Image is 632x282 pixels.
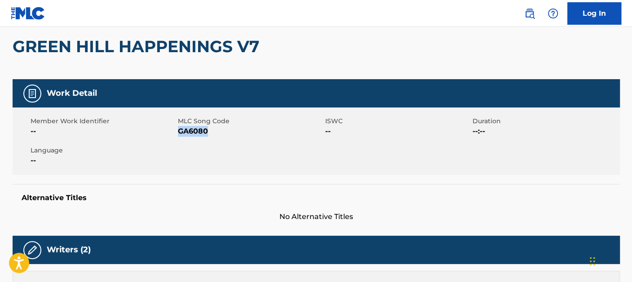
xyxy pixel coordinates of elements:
[22,193,611,202] h5: Alternative Titles
[325,126,470,137] span: --
[27,88,38,99] img: Work Detail
[47,245,91,255] h5: Writers (2)
[521,4,539,22] a: Public Search
[13,36,264,57] h2: GREEN HILL HAPPENINGS V7
[325,116,470,126] span: ISWC
[567,2,621,25] a: Log In
[548,8,558,19] img: help
[47,88,97,98] h5: Work Detail
[11,7,45,20] img: MLC Logo
[31,116,176,126] span: Member Work Identifier
[178,126,323,137] span: GA6080
[31,126,176,137] span: --
[473,116,618,126] span: Duration
[31,155,176,166] span: --
[590,248,595,275] div: Drag
[473,126,618,137] span: --:--
[13,211,620,222] span: No Alternative Titles
[524,8,535,19] img: search
[31,146,176,155] span: Language
[178,116,323,126] span: MLC Song Code
[587,239,632,282] iframe: Chat Widget
[27,245,38,255] img: Writers
[544,4,562,22] div: Help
